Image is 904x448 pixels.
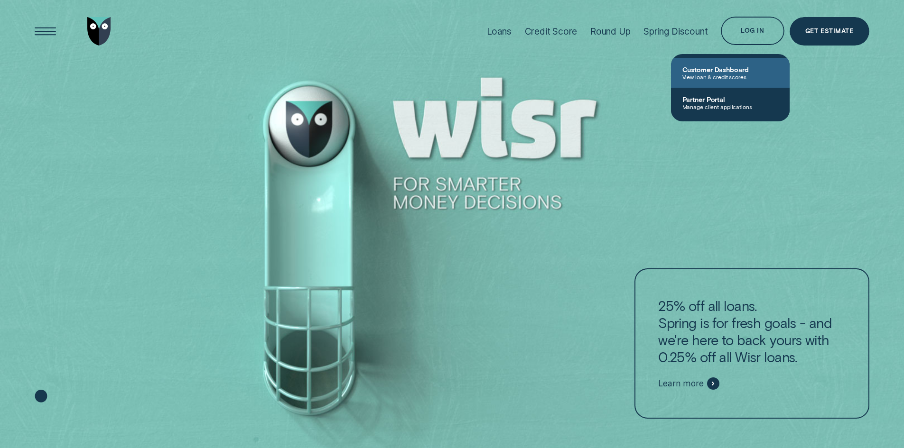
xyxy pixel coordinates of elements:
[721,17,784,45] button: Log in
[590,26,631,37] div: Round Up
[634,268,869,419] a: 25% off all loans.Spring is for fresh goals - and we're here to back yours with 0.25% off all Wis...
[643,26,708,37] div: Spring Discount
[682,73,778,80] span: View loan & credit scores
[525,26,578,37] div: Credit Score
[671,58,790,88] a: Customer DashboardView loan & credit scores
[487,26,512,37] div: Loans
[658,378,703,389] span: Learn more
[671,88,790,118] a: Partner PortalManage client applications
[658,297,845,366] p: 25% off all loans. Spring is for fresh goals - and we're here to back yours with 0.25% off all Wi...
[790,17,869,46] a: Get Estimate
[87,17,111,46] img: Wisr
[682,103,778,110] span: Manage client applications
[682,65,778,73] span: Customer Dashboard
[31,17,60,46] button: Open Menu
[682,95,778,103] span: Partner Portal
